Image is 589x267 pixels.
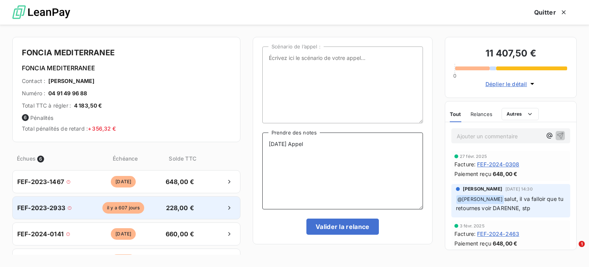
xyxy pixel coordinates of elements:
[22,90,45,97] span: Numéro :
[17,229,64,239] span: FEF-2024-0141
[160,177,200,186] span: 648,00 €
[22,46,231,59] h4: FONCIA MEDITERRANEE
[579,241,585,247] span: 1
[485,80,527,88] span: Déplier le détail
[22,102,71,109] span: Total TTC à régler :
[471,111,492,117] span: Relances
[450,111,461,117] span: Tout
[563,241,581,259] iframe: Intercom live chat
[48,77,94,85] span: [PERSON_NAME]
[22,114,29,121] span: 6
[306,219,379,235] button: Valider la relance
[463,186,502,192] span: [PERSON_NAME]
[111,228,136,240] span: [DATE]
[17,203,65,212] span: FEF-2023-2933
[453,73,456,79] span: 0
[454,239,491,247] span: Paiement reçu
[477,160,519,168] span: FEF-2024-0308
[454,170,491,178] span: Paiement reçu
[262,133,423,209] textarea: [DATE] Appel
[454,160,475,168] span: Facture :
[477,230,519,238] span: FEF-2024-2463
[525,4,577,20] button: Quitter
[22,114,231,122] span: Pénalités
[505,187,533,191] span: [DATE] 14:30
[483,80,539,88] button: Déplier le détail
[37,156,44,163] span: 6
[17,154,36,163] span: Échues
[456,196,565,211] span: salut, il va falloir que tu retournes voir DARENNE, stp
[160,229,200,239] span: 660,00 €
[48,90,87,97] span: 04 91 49 96 88
[22,125,116,132] span: Total pénalités de retard :
[90,154,161,163] span: Échéance
[493,239,517,247] span: 648,00 €
[22,63,231,73] h6: FONCIA MEDITERRANEE
[74,102,102,109] span: 4 183,50 €
[17,177,64,186] span: FEF-2023-1467
[460,154,487,159] span: 27 févr. 2025
[88,125,116,132] span: + 356,32 €
[12,2,70,23] img: logo LeanPay
[460,224,485,228] span: 3 févr. 2025
[454,230,475,238] span: Facture :
[493,170,517,178] span: 648,00 €
[163,154,203,163] span: Solde TTC
[111,176,136,187] span: [DATE]
[111,254,136,266] span: [DATE]
[22,77,45,85] span: Contact :
[456,195,504,204] span: @ [PERSON_NAME]
[102,202,144,214] span: il y a 607 jours
[502,108,539,120] button: Autres
[160,203,200,212] span: 228,00 €
[454,46,567,62] h3: 11 407,50 €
